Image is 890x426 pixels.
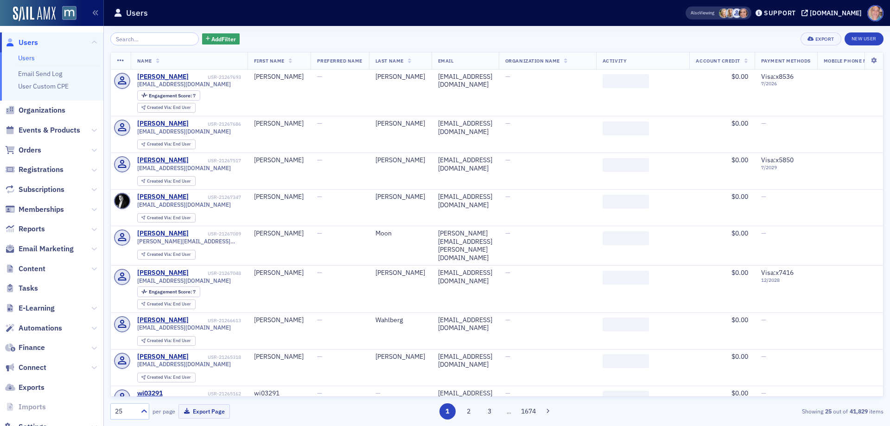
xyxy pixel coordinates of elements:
span: $0.00 [731,229,748,237]
span: Events & Products [19,125,80,135]
span: Visa : x7416 [761,268,794,277]
span: — [505,156,510,164]
div: Export [815,37,834,42]
div: [EMAIL_ADDRESS][DOMAIN_NAME] [438,389,492,406]
div: Moon [375,229,425,238]
span: — [505,268,510,277]
span: — [317,229,322,237]
div: Created Via: End User [137,213,196,223]
span: Organization Name [505,57,560,64]
a: Users [18,54,35,62]
div: Engagement Score: 7 [137,286,200,297]
div: End User [147,142,191,147]
a: Memberships [5,204,64,215]
a: Users [5,38,38,48]
a: View Homepage [56,6,76,22]
a: [PERSON_NAME] [137,193,189,201]
span: Registrations [19,165,64,175]
div: 7 [149,289,196,294]
a: User Custom CPE [18,82,69,90]
span: [EMAIL_ADDRESS][DOMAIN_NAME] [137,361,231,368]
div: Created Via: End User [137,140,196,149]
span: Finance [19,343,45,353]
h1: Users [126,7,148,19]
span: Automations [19,323,62,333]
button: [DOMAIN_NAME] [801,10,865,16]
span: Reports [19,224,45,234]
div: End User [147,252,191,257]
div: [PERSON_NAME] [254,229,304,238]
span: Connect [19,362,46,373]
span: Name [137,57,152,64]
span: Imports [19,402,46,412]
div: [PERSON_NAME] [137,316,189,324]
div: [PERSON_NAME] [375,353,425,361]
span: Created Via : [147,337,173,343]
div: USR-21267693 [190,74,241,80]
div: wi03291 [254,389,304,398]
strong: 41,829 [848,407,869,415]
div: Showing out of items [632,407,884,415]
span: $0.00 [731,268,748,277]
span: Add Filter [211,35,236,43]
span: — [317,156,322,164]
div: USR-21265318 [190,354,241,360]
span: Activity [603,57,627,64]
div: Created Via: End User [137,103,196,113]
div: [EMAIL_ADDRESS][DOMAIN_NAME] [438,316,492,332]
span: — [505,389,510,397]
div: Also [691,10,699,16]
div: End User [147,105,191,110]
img: SailAMX [62,6,76,20]
div: [EMAIL_ADDRESS][DOMAIN_NAME] [438,353,492,369]
span: … [502,407,515,415]
a: [PERSON_NAME] [137,120,189,128]
span: — [761,192,766,201]
span: $0.00 [731,156,748,164]
a: E-Learning [5,303,55,313]
div: End User [147,375,191,380]
span: [PERSON_NAME][EMAIL_ADDRESS][PERSON_NAME][DOMAIN_NAME] [137,238,241,245]
div: USR-21267089 [190,231,241,237]
div: [PERSON_NAME] [254,73,304,81]
div: USR-21267517 [190,158,241,164]
a: Exports [5,382,44,393]
a: [PERSON_NAME] [137,269,189,277]
img: SailAMX [13,6,56,21]
div: [EMAIL_ADDRESS][DOMAIN_NAME] [438,193,492,209]
div: Created Via: End User [137,176,196,186]
span: Organizations [19,105,65,115]
div: End User [147,216,191,221]
button: 1674 [521,403,537,420]
button: 3 [482,403,498,420]
a: Organizations [5,105,65,115]
span: Users [19,38,38,48]
span: [EMAIL_ADDRESS][DOMAIN_NAME] [137,277,231,284]
span: — [317,389,322,397]
strong: 25 [823,407,833,415]
span: ‌ [603,121,649,135]
div: [PERSON_NAME] [375,193,425,201]
button: Export Page [178,404,230,419]
span: — [317,316,322,324]
div: End User [147,338,191,343]
span: — [317,268,322,277]
span: — [505,192,510,201]
a: Content [5,264,45,274]
div: [PERSON_NAME] [254,269,304,277]
div: [PERSON_NAME] [254,193,304,201]
div: [PERSON_NAME] [254,156,304,165]
span: Created Via : [147,141,173,147]
a: [PERSON_NAME] [137,73,189,81]
div: [PERSON_NAME] [375,120,425,128]
span: Katie Foo [738,8,748,18]
a: Reports [5,224,45,234]
div: [PERSON_NAME] [375,156,425,165]
a: Finance [5,343,45,353]
span: ‌ [603,74,649,88]
div: [EMAIL_ADDRESS][DOMAIN_NAME] [438,73,492,89]
a: Email Marketing [5,244,74,254]
span: — [761,229,766,237]
div: End User [147,302,191,307]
